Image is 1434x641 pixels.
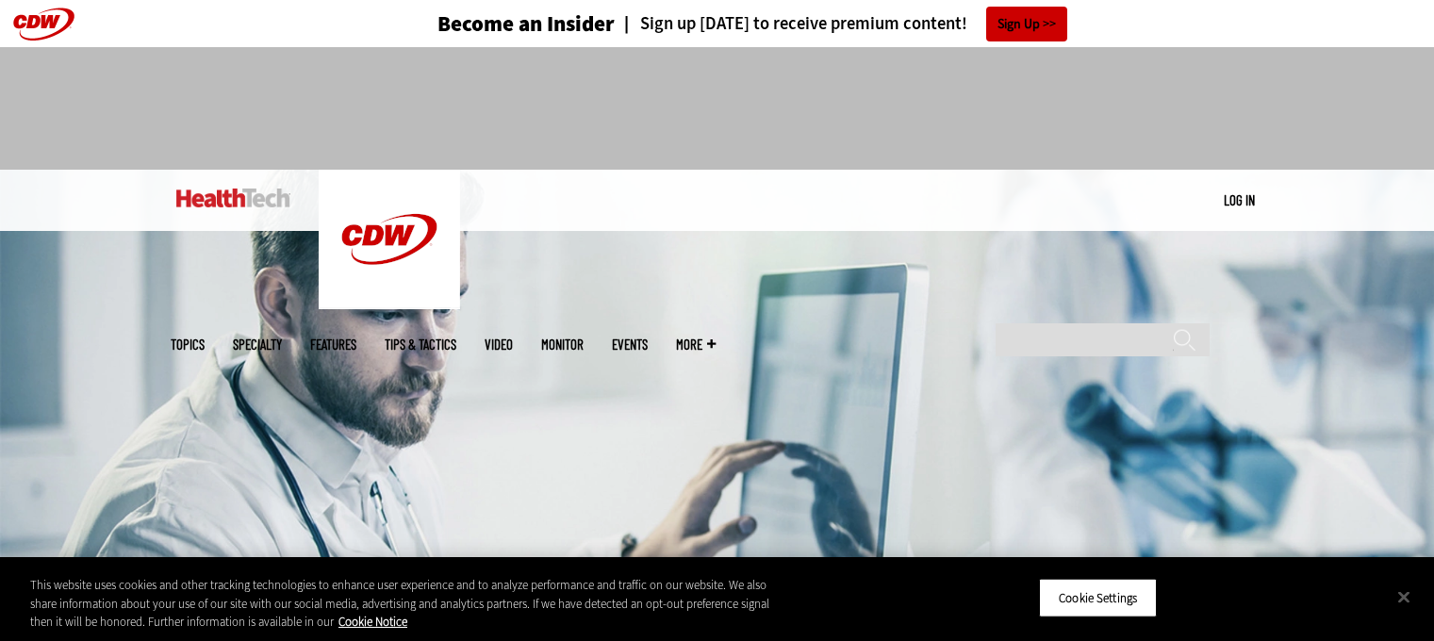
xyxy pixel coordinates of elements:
[1224,191,1255,208] a: Log in
[319,170,460,309] img: Home
[374,66,1061,151] iframe: advertisement
[612,337,648,352] a: Events
[541,337,584,352] a: MonITor
[176,189,290,207] img: Home
[385,337,456,352] a: Tips & Tactics
[310,337,356,352] a: Features
[615,15,967,33] a: Sign up [DATE] to receive premium content!
[319,294,460,314] a: CDW
[485,337,513,352] a: Video
[986,7,1067,41] a: Sign Up
[437,13,615,35] h3: Become an Insider
[676,337,716,352] span: More
[1039,578,1157,617] button: Cookie Settings
[338,614,407,630] a: More information about your privacy
[30,576,789,632] div: This website uses cookies and other tracking technologies to enhance user experience and to analy...
[1224,190,1255,210] div: User menu
[367,13,615,35] a: Become an Insider
[171,337,205,352] span: Topics
[233,337,282,352] span: Specialty
[1383,576,1425,617] button: Close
